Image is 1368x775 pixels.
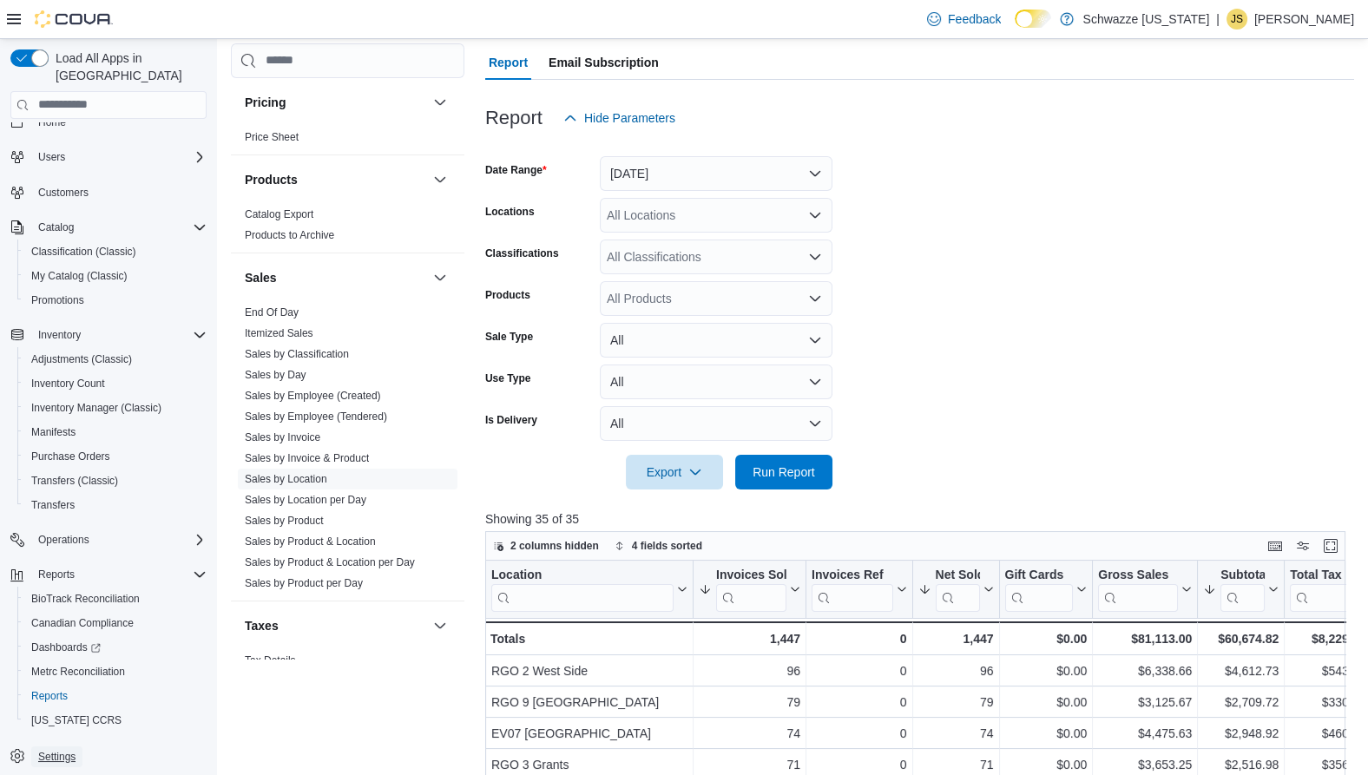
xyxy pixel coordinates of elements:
[245,228,334,242] span: Products to Archive
[485,288,530,302] label: Products
[1290,692,1365,713] div: $330.71
[245,326,313,340] span: Itemized Sales
[812,660,907,681] div: 0
[1265,535,1286,556] button: Keyboard shortcuts
[38,186,89,200] span: Customers
[1203,692,1279,713] div: $2,709.72
[17,288,214,312] button: Promotions
[1203,723,1279,744] div: $2,948.92
[812,692,907,713] div: 0
[485,371,530,385] label: Use Type
[600,406,832,441] button: All
[1292,535,1313,556] button: Display options
[31,425,76,439] span: Manifests
[808,292,822,305] button: Open list of options
[24,446,207,467] span: Purchase Orders
[1290,660,1365,681] div: $543.26
[231,204,464,253] div: Products
[1290,723,1365,744] div: $460.82
[24,422,207,443] span: Manifests
[1203,567,1279,611] button: Subtotal
[1005,723,1088,744] div: $0.00
[1320,535,1341,556] button: Enter fullscreen
[3,528,214,552] button: Operations
[245,514,324,528] span: Sales by Product
[245,327,313,339] a: Itemized Sales
[1005,754,1088,775] div: $0.00
[31,325,88,345] button: Inventory
[24,661,132,682] a: Metrc Reconciliation
[1098,628,1192,649] div: $81,113.00
[812,754,907,775] div: 0
[1290,567,1365,611] button: Total Tax
[245,654,296,667] a: Tax Details
[24,710,128,731] a: [US_STATE] CCRS
[1082,9,1209,30] p: Schwazze [US_STATE]
[31,665,125,679] span: Metrc Reconciliation
[491,660,687,681] div: RGO 2 West Side
[17,493,214,517] button: Transfers
[31,293,84,307] span: Promotions
[31,640,101,654] span: Dashboards
[24,266,135,286] a: My Catalog (Classic)
[17,420,214,444] button: Manifests
[24,637,207,658] span: Dashboards
[31,592,140,606] span: BioTrack Reconciliation
[699,628,800,649] div: 1,447
[245,452,369,464] a: Sales by Invoice & Product
[918,660,994,681] div: 96
[245,207,313,221] span: Catalog Export
[1098,567,1192,611] button: Gross Sales
[17,396,214,420] button: Inventory Manager (Classic)
[485,108,543,128] h3: Report
[1005,660,1088,681] div: $0.00
[808,250,822,264] button: Open list of options
[17,635,214,660] a: Dashboards
[245,431,320,443] a: Sales by Invoice
[31,325,207,345] span: Inventory
[245,368,306,382] span: Sales by Day
[489,45,528,80] span: Report
[31,181,207,203] span: Customers
[1254,9,1354,30] p: [PERSON_NAME]
[245,369,306,381] a: Sales by Day
[1005,692,1088,713] div: $0.00
[600,323,832,358] button: All
[245,451,369,465] span: Sales by Invoice & Product
[716,567,786,583] div: Invoices Sold
[812,723,907,744] div: 0
[245,617,279,634] h3: Taxes
[1290,628,1365,649] div: $8,229.61
[17,264,214,288] button: My Catalog (Classic)
[31,564,207,585] span: Reports
[24,588,207,609] span: BioTrack Reconciliation
[1216,9,1220,30] p: |
[24,422,82,443] a: Manifests
[31,498,75,512] span: Transfers
[491,692,687,713] div: RGO 9 [GEOGRAPHIC_DATA]
[31,689,68,703] span: Reports
[31,147,72,167] button: Users
[31,401,161,415] span: Inventory Manager (Classic)
[17,660,214,684] button: Metrc Reconciliation
[31,564,82,585] button: Reports
[245,410,387,423] a: Sales by Employee (Tendered)
[245,653,296,667] span: Tax Details
[17,684,214,708] button: Reports
[24,397,168,418] a: Inventory Manager (Classic)
[485,163,547,177] label: Date Range
[24,397,207,418] span: Inventory Manager (Classic)
[24,613,207,634] span: Canadian Compliance
[245,576,363,590] span: Sales by Product per Day
[245,556,415,568] a: Sales by Product & Location per Day
[491,567,687,611] button: Location
[245,269,277,286] h3: Sales
[3,562,214,587] button: Reports
[38,115,66,129] span: Home
[1098,567,1178,611] div: Gross Sales
[918,754,994,775] div: 71
[245,389,381,403] span: Sales by Employee (Created)
[24,588,147,609] a: BioTrack Reconciliation
[31,217,207,238] span: Catalog
[918,723,994,744] div: 74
